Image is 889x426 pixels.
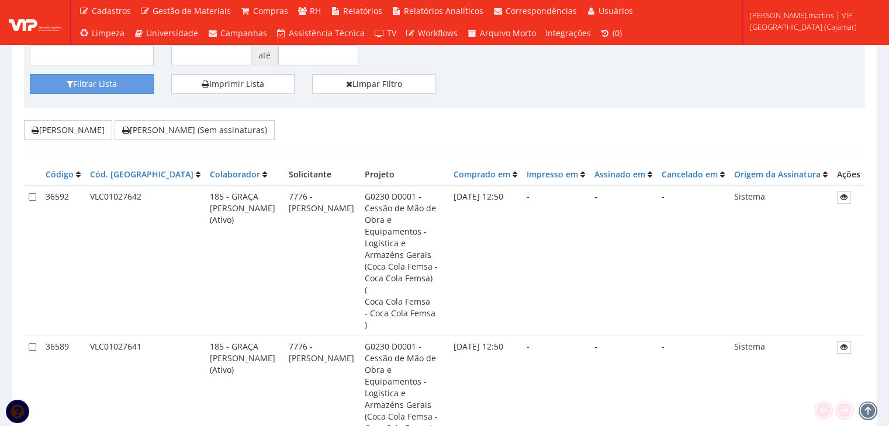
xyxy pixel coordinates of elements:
span: Assistência Técnica [289,27,365,39]
span: Limpeza [92,27,124,39]
a: Universidade [129,22,203,44]
span: até [251,46,278,65]
td: VLC01027642 [85,186,205,336]
a: Arquivo Morto [462,22,541,44]
td: [DATE] 12:50 [449,186,522,336]
td: - [657,186,729,336]
span: RH [310,5,321,16]
td: 185 - GRAÇA [PERSON_NAME] (Ativo) [205,186,284,336]
span: Integrações [545,27,591,39]
button: [PERSON_NAME] (Sem assinaturas) [115,120,275,140]
td: G0230 D0001 - Cessão de Mão de Obra e Equipamentos - Logística e Armazéns Gerais (Coca Cola Femsa... [360,186,449,336]
span: Relatórios Analíticos [404,5,483,16]
button: [PERSON_NAME] [24,120,112,140]
span: Correspondências [506,5,577,16]
a: Origem da Assinatura [734,169,821,180]
span: Campanhas [220,27,267,39]
a: Limpar Filtro [312,74,436,94]
button: Filtrar Lista [30,74,154,94]
span: Cadastros [92,5,131,16]
a: Integrações [541,22,596,44]
a: Cód. [GEOGRAPHIC_DATA] [90,169,193,180]
a: Campanhas [203,22,272,44]
td: 7776 - [PERSON_NAME] [284,186,360,336]
span: TV [387,27,396,39]
a: Assistência Técnica [272,22,370,44]
span: [PERSON_NAME].martins | VIP [GEOGRAPHIC_DATA] (Cajamar) [750,9,874,33]
a: Impresso em [527,169,578,180]
span: (0) [613,27,622,39]
td: - [522,186,590,336]
span: Projeto [365,169,395,180]
span: Solicitante [289,169,331,180]
a: TV [369,22,401,44]
span: Compras [253,5,288,16]
img: logo [9,13,61,31]
span: Universidade [146,27,198,39]
a: Imprimir Lista [171,74,295,94]
a: Código [46,169,74,180]
a: Workflows [401,22,463,44]
a: (0) [596,22,627,44]
td: 36592 [41,186,85,336]
a: Assinado em [594,169,645,180]
td: Sistema [729,186,832,336]
a: Colaborador [210,169,260,180]
span: Gestão de Materiais [153,5,231,16]
a: Comprado em [454,169,510,180]
span: Workflows [418,27,458,39]
span: Arquivo Morto [480,27,536,39]
span: Usuários [599,5,633,16]
a: Limpeza [74,22,129,44]
th: Ações [832,164,865,186]
a: Cancelado em [662,169,718,180]
td: - [590,186,657,336]
span: Relatórios [343,5,382,16]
